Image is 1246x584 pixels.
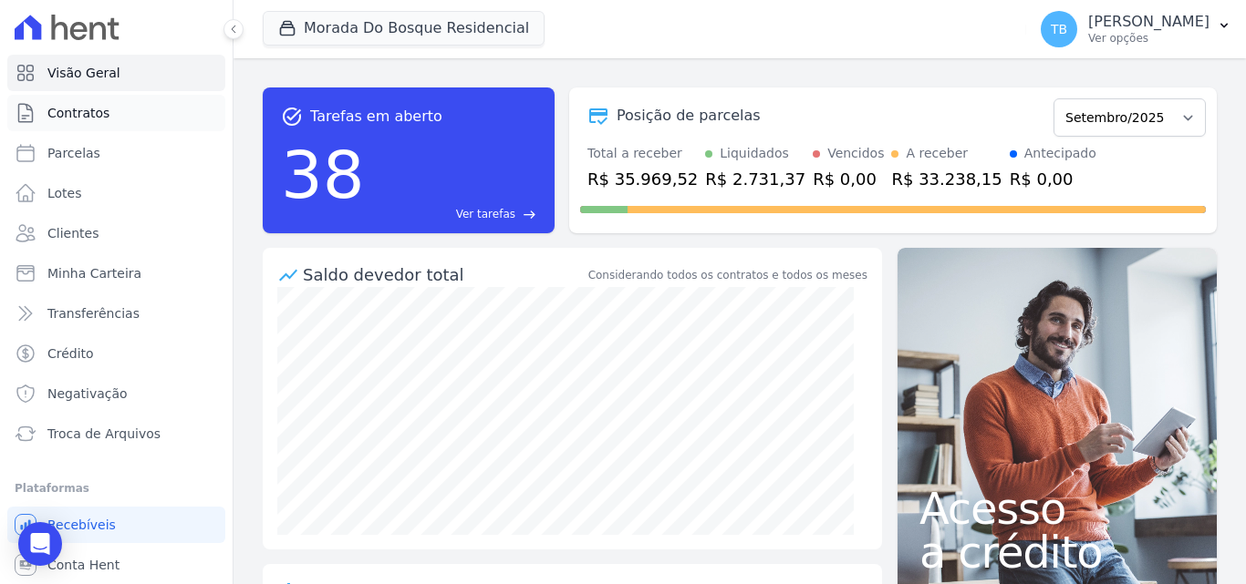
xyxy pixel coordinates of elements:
div: Considerando todos os contratos e todos os meses [588,267,867,283]
a: Conta Hent [7,547,225,583]
span: Troca de Arquivos [47,425,161,443]
span: Clientes [47,224,99,242]
div: 38 [281,128,365,222]
span: Lotes [47,184,82,202]
div: Total a receber [587,144,698,163]
span: Conta Hent [47,556,119,574]
span: a crédito [919,530,1195,574]
a: Transferências [7,295,225,332]
span: Parcelas [47,144,100,162]
a: Lotes [7,175,225,211]
div: R$ 2.731,37 [705,167,805,191]
div: R$ 33.238,15 [891,167,1002,191]
span: Tarefas em aberto [310,106,442,128]
span: east [523,208,536,221]
a: Clientes [7,215,225,251]
span: Visão Geral [47,64,120,82]
div: Liquidados [720,144,789,163]
span: TB [1051,23,1067,36]
span: Recebíveis [47,516,116,534]
a: Ver tarefas east [372,206,536,222]
div: R$ 0,00 [1010,167,1096,191]
a: Recebíveis [7,507,225,543]
a: Parcelas [7,135,225,171]
p: Ver opções [1088,31,1210,46]
span: Transferências [47,304,140,323]
button: TB [PERSON_NAME] Ver opções [1026,4,1246,55]
a: Crédito [7,335,225,372]
span: Minha Carteira [47,264,141,282]
span: Negativação [47,384,128,403]
div: Posição de parcelas [617,105,761,127]
span: task_alt [281,106,303,128]
span: Acesso [919,487,1195,530]
div: Plataformas [15,477,218,499]
div: Vencidos [827,144,884,163]
span: Ver tarefas [456,206,515,222]
div: A receber [906,144,968,163]
a: Visão Geral [7,55,225,91]
div: R$ 0,00 [813,167,884,191]
a: Negativação [7,375,225,412]
div: Antecipado [1024,144,1096,163]
a: Minha Carteira [7,255,225,292]
a: Contratos [7,95,225,131]
div: Open Intercom Messenger [18,522,62,566]
span: Contratos [47,104,109,122]
p: [PERSON_NAME] [1088,13,1210,31]
div: Saldo devedor total [303,262,585,287]
div: R$ 35.969,52 [587,167,698,191]
a: Troca de Arquivos [7,415,225,452]
span: Crédito [47,344,94,363]
button: Morada Do Bosque Residencial [263,11,545,46]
